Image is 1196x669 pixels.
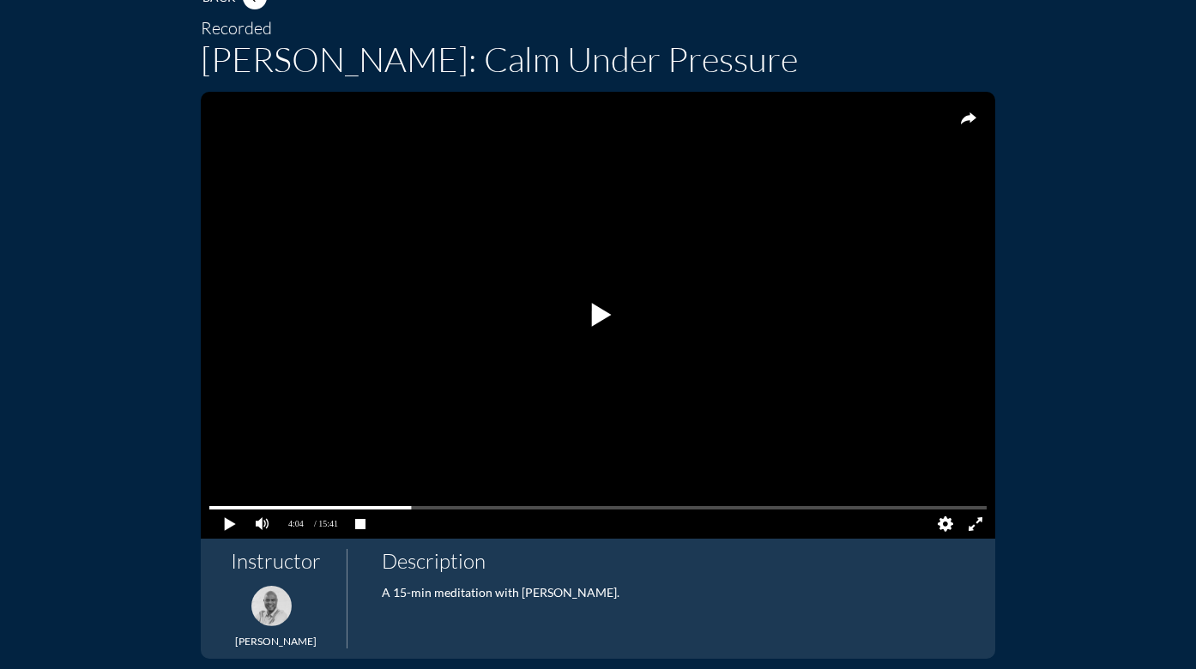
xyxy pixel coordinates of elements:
[251,586,292,626] img: 1582832593142%20-%2027a774d8d5.png
[201,18,995,39] div: Recorded
[201,39,995,80] h1: [PERSON_NAME]: Calm Under Pressure
[235,635,317,648] span: [PERSON_NAME]
[382,586,978,600] div: A 15-min meditation with [PERSON_NAME].
[382,549,978,574] h4: Description
[218,549,333,574] h4: Instructor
